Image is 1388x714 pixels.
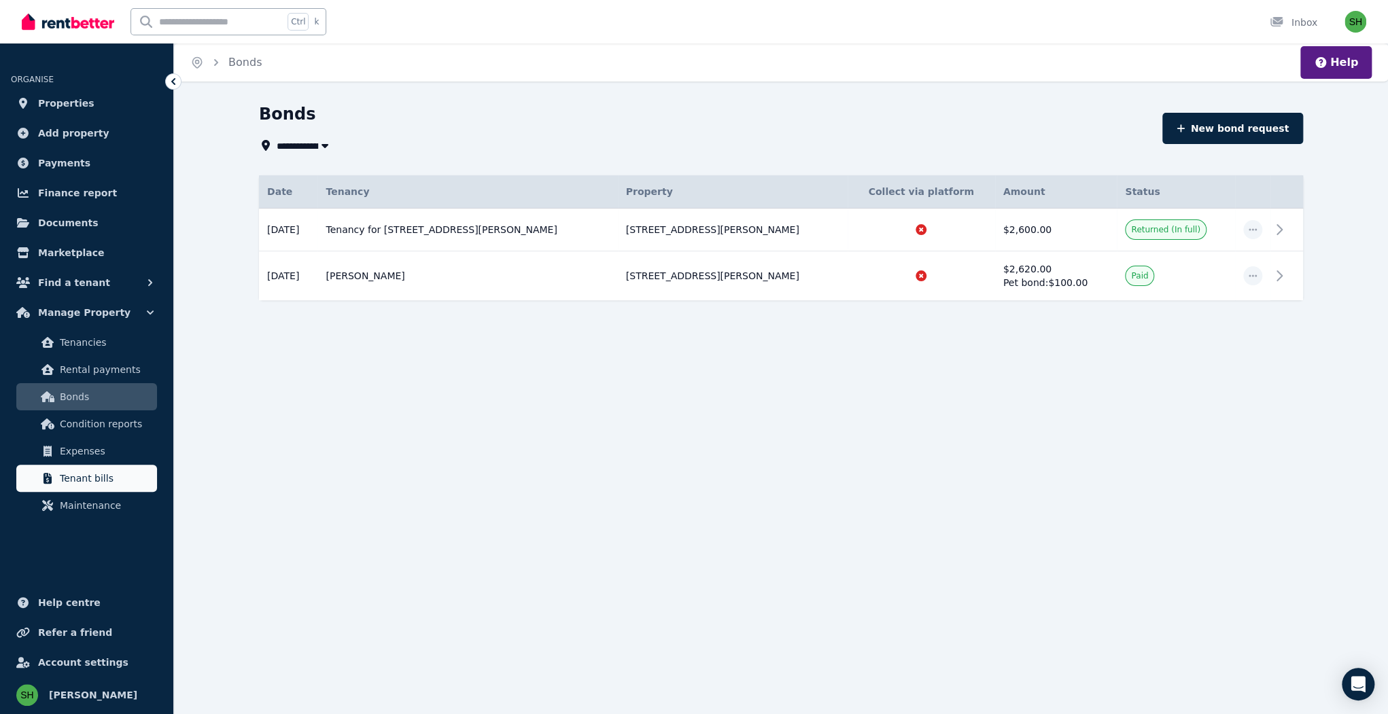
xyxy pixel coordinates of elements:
td: $2,620.00 [995,251,1117,301]
button: Manage Property [11,299,162,326]
span: Bonds [60,389,152,405]
span: Refer a friend [38,624,112,641]
a: Documents [11,209,162,236]
span: [DATE] [267,269,299,283]
a: Help centre [11,589,162,616]
span: Paid [1131,270,1148,281]
a: Finance report [11,179,162,207]
span: k [314,16,319,27]
span: Payments [38,155,90,171]
h1: Bonds [259,103,315,125]
td: $2,600.00 [995,209,1117,251]
a: Tenant bills [16,465,157,492]
a: Expenses [16,438,157,465]
span: Rental payments [60,361,152,378]
th: Status [1117,175,1235,209]
img: Sunil Hooda [1344,11,1366,33]
th: Amount [995,175,1117,209]
a: Bonds [16,383,157,410]
span: Returned (In full) [1131,224,1200,235]
a: Properties [11,90,162,117]
span: Help centre [38,594,101,611]
a: Tenancies [16,329,157,356]
button: New bond request [1162,113,1303,144]
span: Finance report [38,185,117,201]
td: [STREET_ADDRESS][PERSON_NAME] [618,251,848,301]
th: Tenancy [317,175,617,209]
span: Expenses [60,443,152,459]
span: Documents [38,215,99,231]
td: Tenancy for [STREET_ADDRESS][PERSON_NAME] [317,209,617,251]
div: Open Intercom Messenger [1342,668,1374,700]
a: Account settings [11,649,162,676]
th: Collect via platform [848,175,995,209]
a: Refer a friend [11,619,162,646]
a: Payments [11,149,162,177]
span: Pet bond: $100.00 [1003,277,1088,288]
span: Add property [38,125,109,141]
span: ORGANISE [11,75,54,84]
span: [DATE] [267,223,299,236]
a: Rental payments [16,356,157,383]
span: Maintenance [60,497,152,514]
span: Properties [38,95,94,111]
span: Condition reports [60,416,152,432]
span: Find a tenant [38,274,110,291]
div: Inbox [1270,16,1317,29]
a: Maintenance [16,492,157,519]
button: Help [1314,54,1358,71]
a: Marketplace [11,239,162,266]
span: Date [267,185,292,198]
span: Manage Property [38,304,131,321]
th: Property [618,175,848,209]
nav: Breadcrumb [174,43,278,82]
span: Ctrl [288,13,309,31]
td: [STREET_ADDRESS][PERSON_NAME] [618,209,848,251]
span: [PERSON_NAME] [49,687,137,703]
img: RentBetter [22,12,114,32]
span: Marketplace [38,245,104,261]
a: Condition reports [16,410,157,438]
button: Find a tenant [11,269,162,296]
td: [PERSON_NAME] [317,251,617,301]
a: Add property [11,120,162,147]
span: Tenancies [60,334,152,351]
span: Tenant bills [60,470,152,486]
img: Sunil Hooda [16,684,38,706]
span: Account settings [38,654,128,671]
span: Bonds [228,54,262,71]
